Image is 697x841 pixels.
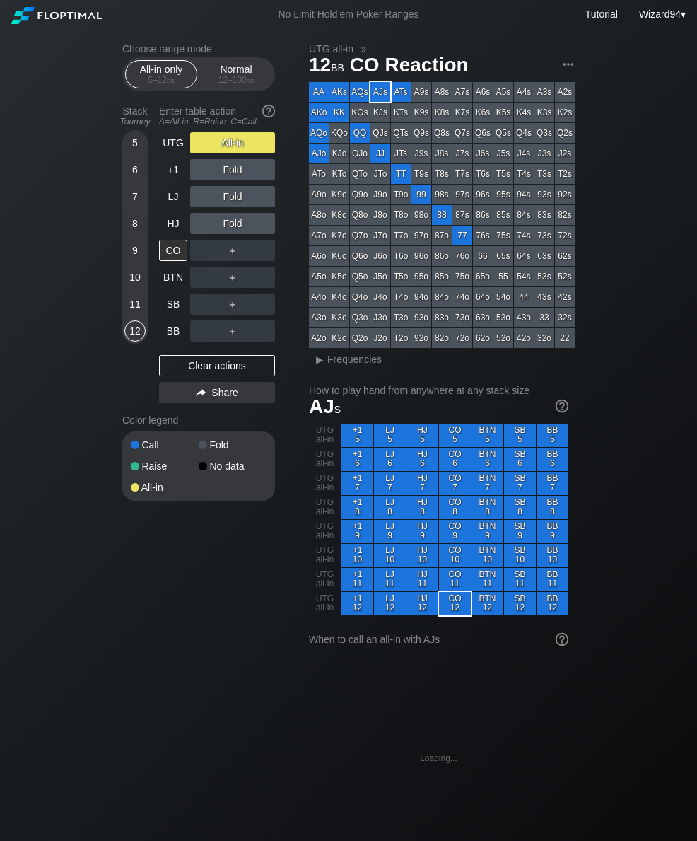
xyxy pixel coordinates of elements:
div: +1 5 [341,424,373,447]
div: AQs [350,82,370,102]
div: Q3o [350,308,370,327]
div: JTo [370,164,390,184]
div: Q5o [350,267,370,286]
div: Q8s [432,123,452,143]
div: A8o [309,205,329,225]
div: 9 [124,240,146,261]
div: 43s [534,287,554,307]
div: A6o [309,246,329,266]
div: T2o [391,328,411,348]
div: K6s [473,103,493,122]
span: bb [331,59,344,74]
div: J6o [370,246,390,266]
div: LJ 10 [374,544,406,567]
div: LJ 9 [374,520,406,543]
div: K8s [432,103,452,122]
div: 42o [514,328,534,348]
span: 12 [307,54,346,78]
img: help.32db89a4.svg [261,103,276,119]
div: T3s [534,164,554,184]
img: ellipsis.fd386fe8.svg [561,57,576,72]
div: BTN 5 [471,424,503,447]
div: K9o [329,185,349,204]
div: All-in [190,132,275,153]
div: J2s [555,144,575,163]
div: SB 12 [504,592,536,615]
span: CO Reaction [348,54,471,78]
div: 93s [534,185,554,204]
div: J8s [432,144,452,163]
div: AJo [309,144,329,163]
div: LJ [159,186,187,207]
div: K7s [452,103,472,122]
h2: How to play hand from anywhere at any stack size [309,385,568,396]
div: A7o [309,226,329,245]
div: 83o [432,308,452,327]
div: 11 [124,294,146,315]
div: T9s [411,164,431,184]
div: ATo [309,164,329,184]
div: 93o [411,308,431,327]
div: T4s [514,164,534,184]
div: 85s [493,205,513,225]
div: K3o [329,308,349,327]
div: 86o [432,246,452,266]
div: 94o [411,287,431,307]
div: 76o [452,246,472,266]
div: A4s [514,82,534,102]
div: KK [329,103,349,122]
div: QQ [350,123,370,143]
div: K3s [534,103,554,122]
div: T2s [555,164,575,184]
div: BTN 11 [471,568,503,591]
div: 64o [473,287,493,307]
div: 44 [514,287,534,307]
div: 63o [473,308,493,327]
div: Q5s [493,123,513,143]
div: J7o [370,226,390,245]
div: K7o [329,226,349,245]
div: 84o [432,287,452,307]
div: KJo [329,144,349,163]
div: BB 10 [537,544,568,567]
span: UTG all-in [307,42,356,55]
div: K2o [329,328,349,348]
div: Call [131,440,199,450]
div: JJ [370,144,390,163]
div: A3s [534,82,554,102]
div: Q9o [350,185,370,204]
div: T8s [432,164,452,184]
div: UTG [159,132,187,153]
div: CO 10 [439,544,471,567]
div: HJ [159,213,187,234]
div: 96s [473,185,493,204]
div: BTN 8 [471,496,503,519]
div: A2s [555,82,575,102]
div: T5s [493,164,513,184]
div: +1 9 [341,520,373,543]
div: KQo [329,123,349,143]
div: No data [199,461,266,471]
div: 5 – 12 [131,75,191,85]
div: +1 10 [341,544,373,567]
div: BB 12 [537,592,568,615]
div: ATs [391,82,411,102]
div: CO 11 [439,568,471,591]
div: T6o [391,246,411,266]
div: 22 [555,328,575,348]
div: 85o [432,267,452,286]
div: HJ 10 [406,544,438,567]
div: 98o [411,205,431,225]
div: T8o [391,205,411,225]
div: Share [159,382,275,403]
div: 8 [124,213,146,234]
div: Q6s [473,123,493,143]
div: +1 7 [341,472,373,495]
img: help.32db89a4.svg [554,398,570,414]
div: 99 [411,185,431,204]
div: Fold [190,186,275,207]
div: A9s [411,82,431,102]
div: 66 [473,246,493,266]
div: +1 12 [341,592,373,615]
div: BB 11 [537,568,568,591]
